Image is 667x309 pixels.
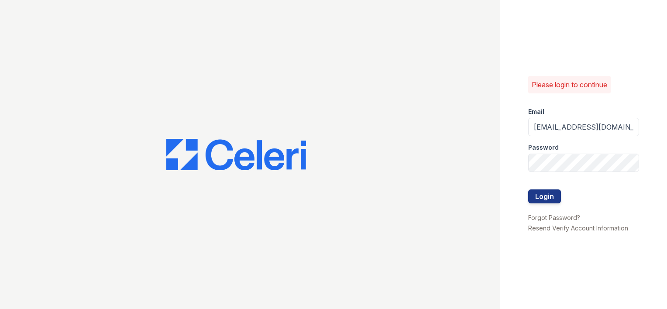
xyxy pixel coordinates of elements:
label: Email [528,107,544,116]
button: Login [528,189,561,203]
p: Please login to continue [532,79,607,90]
a: Forgot Password? [528,214,580,221]
label: Password [528,143,559,152]
img: CE_Logo_Blue-a8612792a0a2168367f1c8372b55b34899dd931a85d93a1a3d3e32e68fde9ad4.png [166,139,306,170]
a: Resend Verify Account Information [528,224,628,232]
